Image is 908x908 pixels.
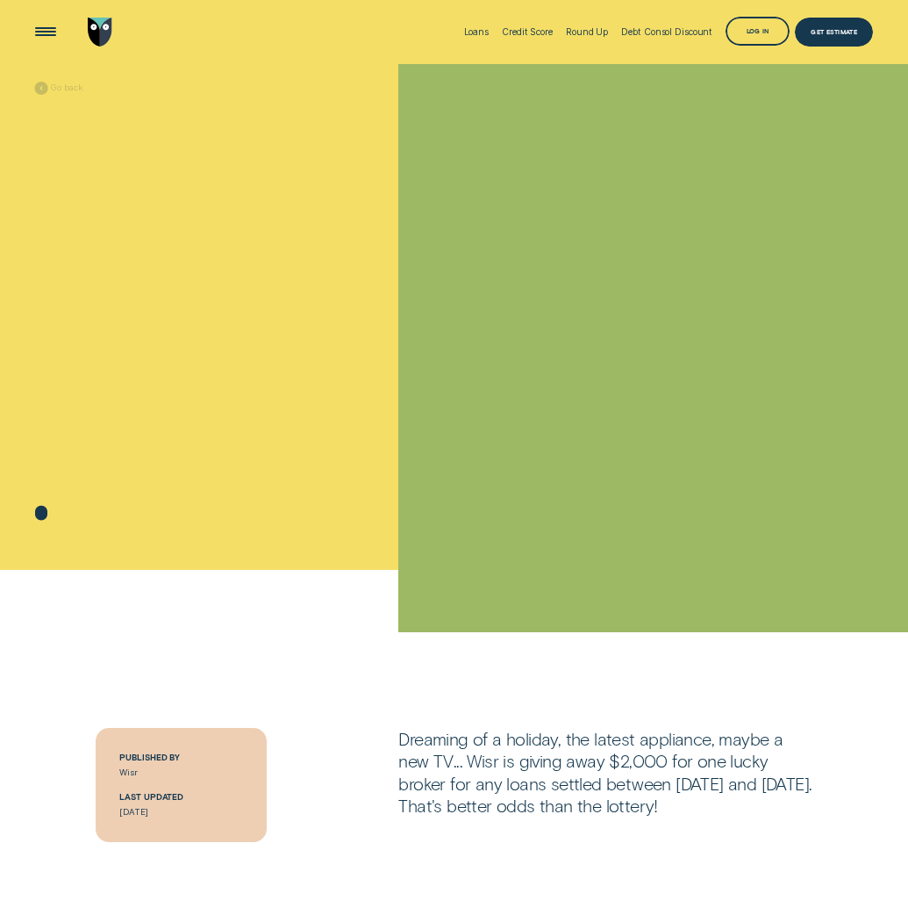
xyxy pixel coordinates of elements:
[119,767,138,777] a: Wisr
[119,807,243,818] p: [DATE]
[32,18,61,47] button: Open Menu
[621,26,712,37] div: Debt Consol Discount
[398,728,811,818] p: Dreaming of a holiday, the latest appliance, maybe a new TV... Wisr is giving away $2,000 for one...
[35,142,269,199] h1: Step into Spring with Wisr
[88,18,111,47] img: Wisr
[502,26,553,37] div: Credit Score
[119,791,243,803] h5: Last Updated
[566,26,608,37] div: Round Up
[726,17,790,46] button: Log in
[464,26,490,37] div: Loans
[119,752,243,763] h5: Published By
[51,83,82,93] span: Go back
[795,18,873,47] a: Get Estimate
[35,82,83,95] a: Go back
